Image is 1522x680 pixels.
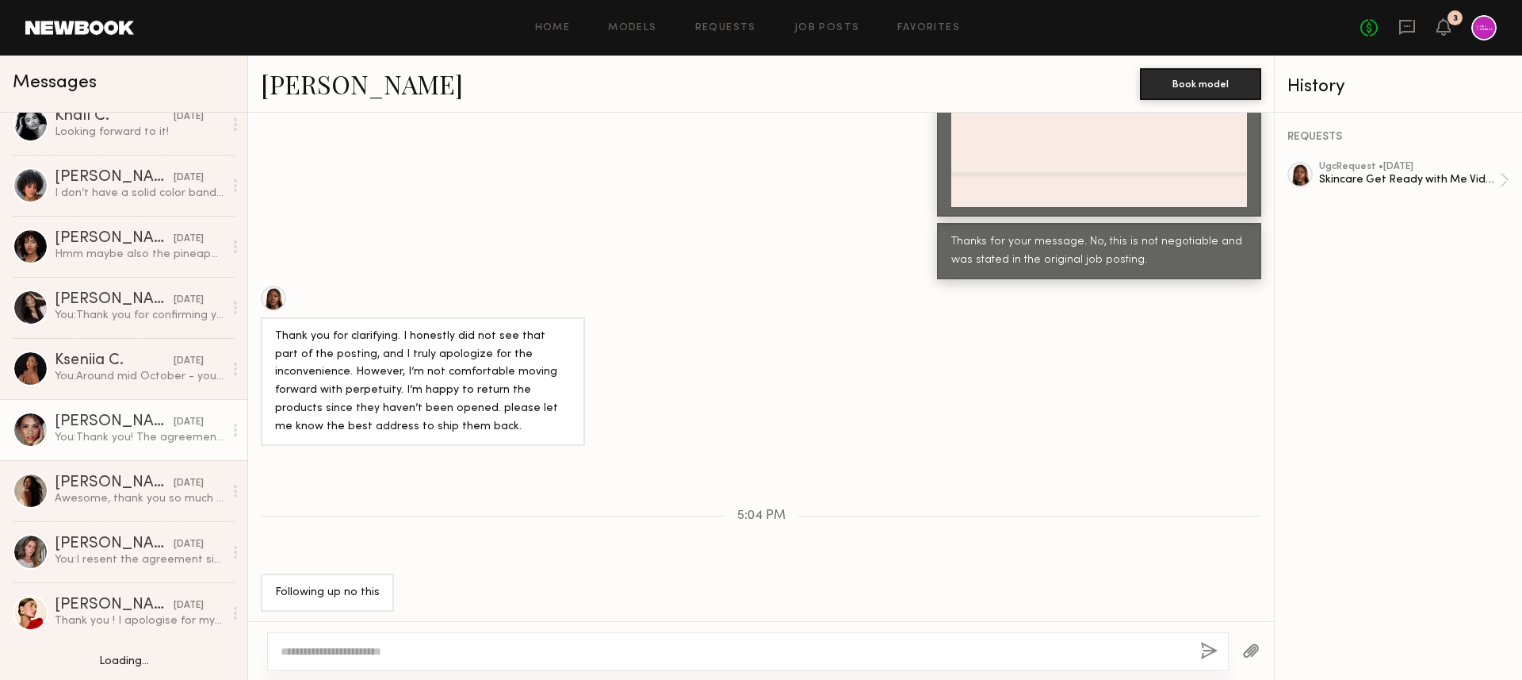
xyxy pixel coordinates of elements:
[55,186,224,201] div: I don’t have a solid color bandeau bikini
[55,430,224,445] div: You: Thank you! The agreement has been shared to your email via Dropbox Sign. Please sign with yo...
[897,23,960,33] a: Favorites
[1453,14,1458,23] div: 3
[55,231,174,247] div: [PERSON_NAME]
[55,552,224,567] div: You: I resent the agreement since it's a different rate for this shorter shoot. The agreement inc...
[794,23,860,33] a: Job Posts
[55,536,174,552] div: [PERSON_NAME]
[174,109,204,125] div: [DATE]
[174,232,204,247] div: [DATE]
[695,23,756,33] a: Requests
[275,328,571,437] div: Thank you for clarifying. I honestly did not see that part of the posting, and I truly apologize ...
[55,369,224,384] div: You: Around mid October - you should see them on our website and social!
[608,23,656,33] a: Models
[55,353,174,369] div: Kseniia C.
[174,476,204,491] div: [DATE]
[1319,162,1500,172] div: ugc Request • [DATE]
[55,308,224,323] div: You: Thank you for confirming you've receive the product. Please make sure you review and follow ...
[174,598,204,613] div: [DATE]
[55,292,174,308] div: [PERSON_NAME]
[535,23,571,33] a: Home
[55,475,174,491] div: [PERSON_NAME]
[951,233,1247,270] div: Thanks for your message. No, this is not negotiable and was stated in the original job posting.
[13,74,97,92] span: Messages
[1287,78,1509,96] div: History
[55,491,224,506] div: Awesome, thank you so much and all the best on this shoot!
[174,171,204,186] div: [DATE]
[55,125,224,140] div: Looking forward to it!
[174,354,204,369] div: [DATE]
[55,414,174,430] div: [PERSON_NAME]
[174,293,204,308] div: [DATE]
[55,170,174,186] div: [PERSON_NAME]
[1319,162,1509,198] a: ugcRequest •[DATE]Skincare Get Ready with Me Video (Body Treatment)
[55,613,224,628] div: Thank you ! I apologise for my delay 🙏🏽
[737,509,786,523] span: 5:04 PM
[275,584,380,602] div: Following up no this
[55,109,174,125] div: Khalí C.
[174,537,204,552] div: [DATE]
[1319,172,1500,187] div: Skincare Get Ready with Me Video (Body Treatment)
[1140,68,1261,100] button: Book model
[261,67,463,101] a: [PERSON_NAME]
[55,247,224,262] div: Hmm maybe also the pineapple exfoliating powder!
[1140,76,1261,90] a: Book model
[55,597,174,613] div: [PERSON_NAME]
[174,415,204,430] div: [DATE]
[1287,132,1509,143] div: REQUESTS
